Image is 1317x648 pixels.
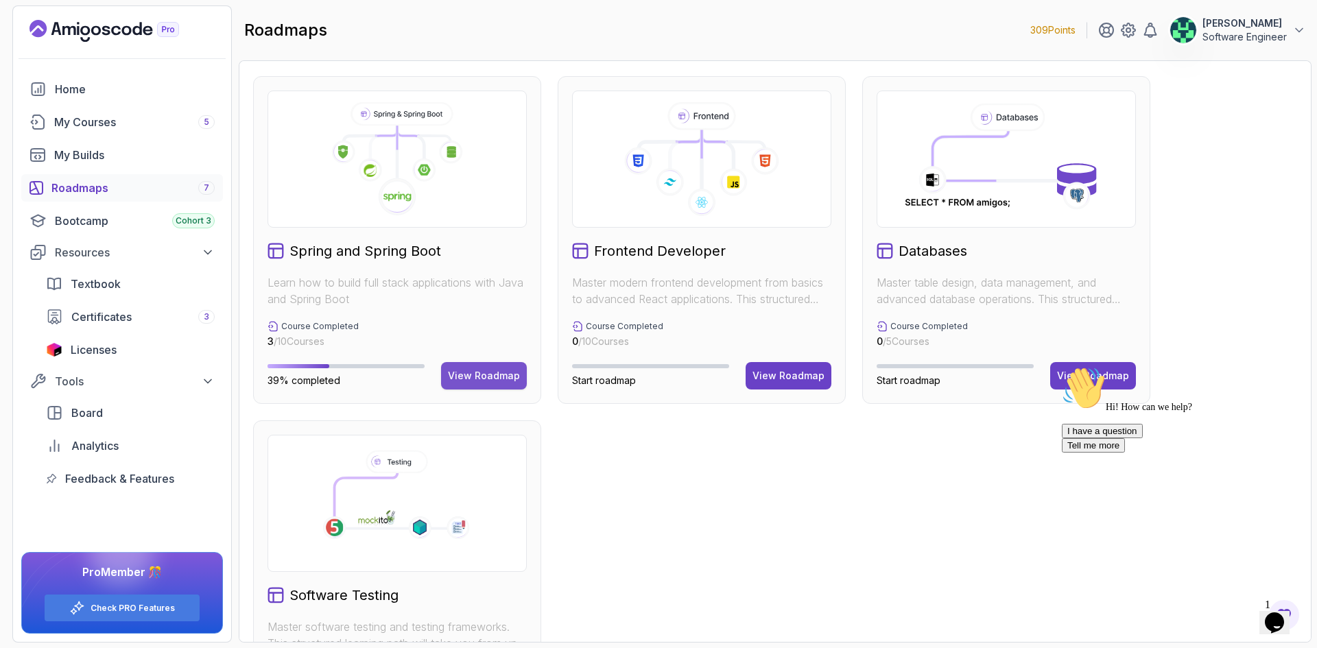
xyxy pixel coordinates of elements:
a: feedback [38,465,223,492]
p: Master table design, data management, and advanced database operations. This structured learning ... [877,274,1136,307]
span: 3 [204,311,209,322]
div: My Courses [54,114,215,130]
button: I have a question [5,63,86,77]
div: Home [55,81,215,97]
p: Master modern frontend development from basics to advanced React applications. This structured le... [572,274,831,307]
button: Tell me more [5,77,69,92]
span: Start roadmap [877,374,940,386]
p: [PERSON_NAME] [1202,16,1287,30]
div: 👋Hi! How can we help?I have a questionTell me more [5,5,252,92]
h2: Frontend Developer [594,241,726,261]
button: Check PRO Features [44,594,200,622]
a: textbook [38,270,223,298]
span: Start roadmap [572,374,636,386]
div: Bootcamp [55,213,215,229]
a: roadmaps [21,174,223,202]
button: View Roadmap [1050,362,1136,389]
span: Hi! How can we help? [5,41,136,51]
span: Board [71,405,103,421]
button: View Roadmap [441,362,527,389]
span: Analytics [71,437,119,454]
div: View Roadmap [752,369,824,383]
span: Certificates [71,309,132,325]
a: board [38,399,223,427]
button: user profile image[PERSON_NAME]Software Engineer [1170,16,1306,44]
h2: Spring and Spring Boot [289,241,441,261]
a: home [21,75,223,103]
p: / 10 Courses [268,335,359,348]
span: 3 [268,335,274,347]
p: Course Completed [890,321,968,332]
span: 5 [204,117,209,128]
div: Tools [55,373,215,389]
button: Tools [21,369,223,394]
div: Roadmaps [51,180,215,196]
iframe: chat widget [1056,361,1303,586]
button: View Roadmap [746,362,831,389]
span: 7 [204,182,209,193]
button: Resources [21,240,223,265]
h2: Databases [899,241,967,261]
img: user profile image [1170,17,1196,43]
p: / 5 Courses [877,335,968,348]
img: jetbrains icon [46,343,62,357]
p: Course Completed [586,321,663,332]
a: certificates [38,303,223,331]
a: Check PRO Features [91,603,175,614]
span: 0 [572,335,578,347]
h2: Software Testing [289,586,399,605]
h2: roadmaps [244,19,327,41]
span: Licenses [71,341,117,358]
div: Resources [55,244,215,261]
img: :wave: [5,5,49,49]
p: Software Engineer [1202,30,1287,44]
p: Learn how to build full stack applications with Java and Spring Boot [268,274,527,307]
a: builds [21,141,223,169]
span: 0 [877,335,883,347]
a: licenses [38,336,223,363]
a: bootcamp [21,207,223,235]
iframe: chat widget [1259,593,1303,634]
p: 309 Points [1030,23,1076,37]
div: View Roadmap [448,369,520,383]
span: 39% completed [268,374,340,386]
p: / 10 Courses [572,335,663,348]
span: Feedback & Features [65,470,174,487]
div: My Builds [54,147,215,163]
a: Landing page [29,20,211,42]
p: Course Completed [281,321,359,332]
a: courses [21,108,223,136]
span: Cohort 3 [176,215,211,226]
a: analytics [38,432,223,459]
span: Textbook [71,276,121,292]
